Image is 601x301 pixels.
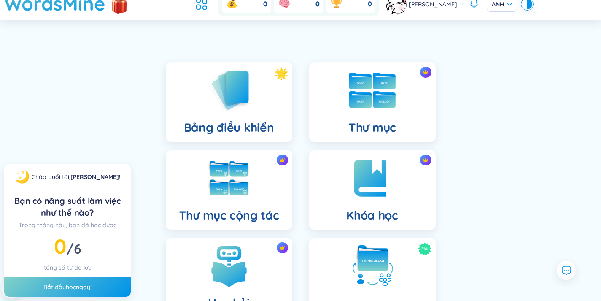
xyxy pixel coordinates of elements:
[423,69,429,75] img: biểu tượng vương miện
[157,150,301,230] a: biểu tượng vương miệnThư mục cộng tác
[184,120,274,135] font: Bảng điều khiển
[348,120,396,135] font: Thư mục
[301,62,444,142] a: biểu tượng vương miệnThư mục
[70,173,119,181] a: [PERSON_NAME]
[301,150,444,230] a: biểu tượng vương miệnKhóa học
[14,195,121,218] font: Bạn có năng suất làm việc như thế nào?
[19,221,116,229] font: Trong tháng này, bạn đã học được
[44,264,92,271] font: tổng số từ đã lưu
[74,240,81,257] font: 6
[279,245,285,251] img: biểu tượng vương miện
[54,233,66,259] font: 0
[43,283,66,291] font: Bắt đầu
[423,157,429,163] img: biểu tượng vương miện
[66,283,76,291] a: học
[32,173,69,181] font: Chào buổi tối
[157,62,301,142] a: Bảng điều khiển
[409,0,457,8] font: [PERSON_NAME]
[492,0,504,8] font: ANH
[119,173,120,181] font: !
[76,283,92,291] font: ngay!
[346,208,398,222] font: Khóa học
[69,173,70,181] font: ,
[279,157,285,163] img: biểu tượng vương miện
[66,240,74,257] font: /
[421,246,428,251] font: Mới
[179,208,279,222] font: Thư mục cộng tác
